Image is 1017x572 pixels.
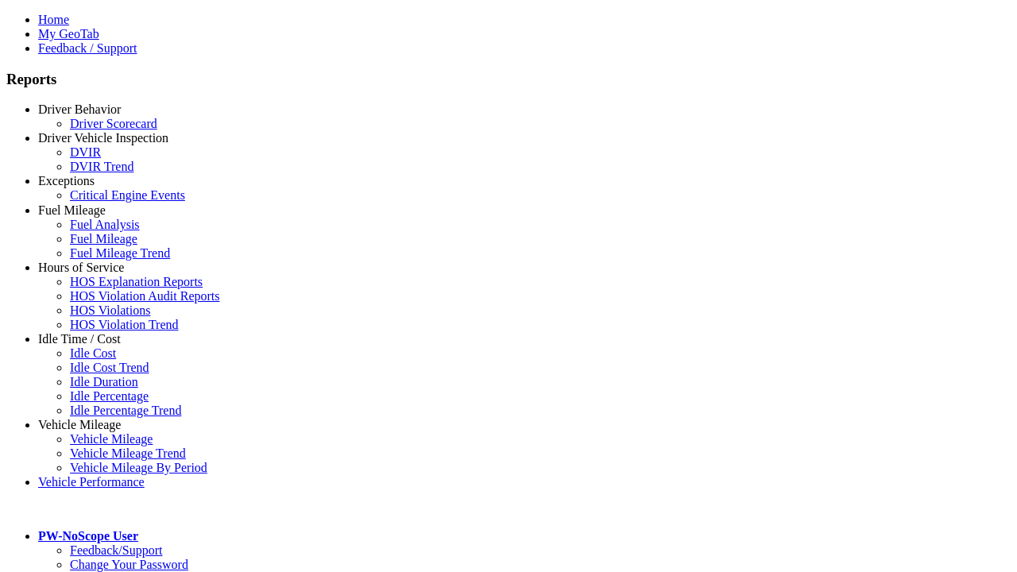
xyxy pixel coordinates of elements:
h3: Reports [6,71,1011,88]
a: My GeoTab [38,27,99,41]
a: DVIR Trend [70,160,133,173]
a: Fuel Mileage Trend [70,246,170,260]
a: Idle Cost Trend [70,361,149,374]
a: Fuel Mileage [70,232,137,245]
a: Vehicle Mileage Trend [70,446,186,460]
a: Feedback/Support [70,543,162,557]
a: Feedback / Support [38,41,137,55]
a: HOS Violation Audit Reports [70,289,220,303]
a: Vehicle Mileage [38,418,121,431]
a: Driver Vehicle Inspection [38,131,168,145]
a: Fuel Analysis [70,218,140,231]
a: Idle Cost [70,346,116,360]
a: Hours of Service [38,261,124,274]
a: HOS Violations [70,303,150,317]
a: Home [38,13,69,26]
a: Driver Behavior [38,102,121,116]
a: Fuel Mileage [38,203,106,217]
a: HOS Explanation Reports [70,275,203,288]
a: Idle Duration [70,375,138,388]
a: Idle Percentage Trend [70,404,181,417]
a: Driver Scorecard [70,117,157,130]
a: Vehicle Mileage [70,432,153,446]
a: PW-NoScope User [38,529,138,543]
a: Exceptions [38,174,95,187]
a: Idle Percentage [70,389,149,403]
a: HOS Violation Trend [70,318,179,331]
a: Vehicle Mileage By Period [70,461,207,474]
a: Critical Engine Event Trend [70,203,213,216]
a: Vehicle Performance [38,475,145,489]
a: Critical Engine Events [70,188,185,202]
a: Change Your Password [70,558,188,571]
a: Idle Time / Cost [38,332,121,346]
a: DVIR [70,145,101,159]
